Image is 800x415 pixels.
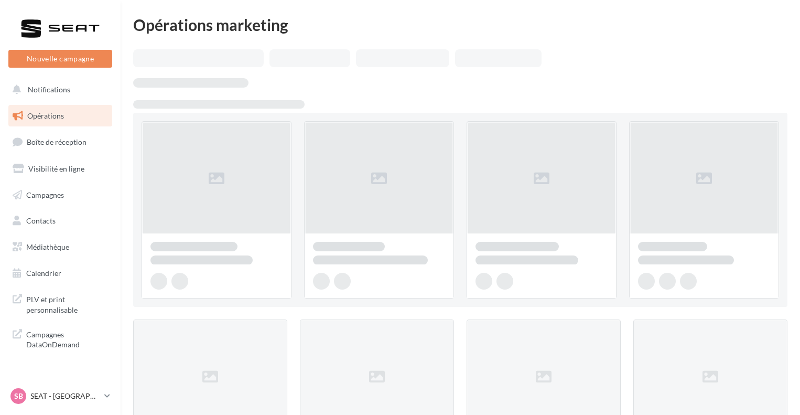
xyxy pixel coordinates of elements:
[26,190,64,199] span: Campagnes
[27,111,64,120] span: Opérations
[6,79,110,101] button: Notifications
[6,210,114,232] a: Contacts
[26,242,69,251] span: Médiathèque
[6,262,114,284] a: Calendrier
[6,105,114,127] a: Opérations
[6,158,114,180] a: Visibilité en ligne
[14,391,23,401] span: SB
[6,131,114,153] a: Boîte de réception
[27,137,87,146] span: Boîte de réception
[26,292,108,315] span: PLV et print personnalisable
[6,184,114,206] a: Campagnes
[26,269,61,278] span: Calendrier
[6,323,114,354] a: Campagnes DataOnDemand
[133,17,787,33] div: Opérations marketing
[6,236,114,258] a: Médiathèque
[28,164,84,173] span: Visibilité en ligne
[30,391,100,401] p: SEAT - [GEOGRAPHIC_DATA]
[8,386,112,406] a: SB SEAT - [GEOGRAPHIC_DATA]
[26,327,108,350] span: Campagnes DataOnDemand
[6,288,114,319] a: PLV et print personnalisable
[26,216,56,225] span: Contacts
[28,85,70,94] span: Notifications
[8,50,112,68] button: Nouvelle campagne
